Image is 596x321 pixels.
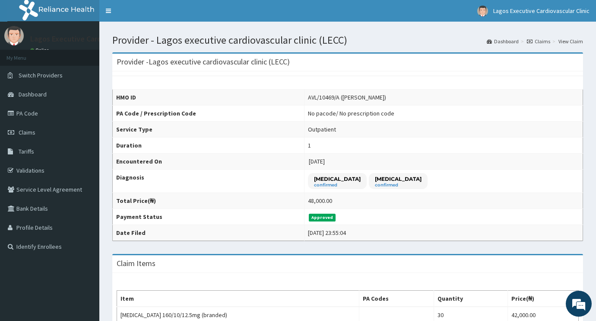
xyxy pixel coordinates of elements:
th: PA Code / Prescription Code [113,106,304,122]
th: Total Price(₦) [113,193,304,209]
div: Outpatient [308,125,336,134]
a: Claims [527,38,550,45]
p: [MEDICAL_DATA] [314,175,361,183]
h3: Provider - Lagos executive cardiovascular clinic (LECC) [117,58,290,66]
th: Item [117,291,359,307]
th: HMO ID [113,90,304,106]
th: Encountered On [113,154,304,170]
span: Lagos Executive Cardiovascular Clinic [493,7,590,15]
th: PA Codes [359,291,434,307]
div: 1 [308,141,311,150]
span: [DATE] [309,157,325,165]
span: Tariffs [19,148,34,155]
a: Dashboard [487,38,519,45]
div: No pacode / No prescription code [308,109,394,118]
th: Payment Status [113,209,304,225]
p: [MEDICAL_DATA] [375,175,422,183]
a: Online [30,47,51,53]
th: Service Type [113,122,304,138]
th: Quantity [434,291,508,307]
h1: Provider - Lagos executive cardiovascular clinic (LECC) [112,35,583,46]
div: AVL/10469/A ([PERSON_NAME]) [308,93,386,102]
small: confirmed [375,183,422,187]
th: Date Filed [113,225,304,241]
span: Dashboard [19,90,47,98]
img: User Image [4,26,24,45]
span: Approved [309,214,336,221]
span: Claims [19,128,35,136]
small: confirmed [314,183,361,187]
th: Diagnosis [113,170,304,193]
p: Lagos Executive Cardiovascular Clinic [30,35,155,43]
a: View Claim [558,38,583,45]
div: 48,000.00 [308,196,332,205]
div: [DATE] 23:55:04 [308,228,346,237]
th: Duration [113,138,304,154]
img: User Image [477,6,488,16]
span: Switch Providers [19,71,63,79]
h3: Claim Items [117,260,155,267]
th: Price(₦) [508,291,579,307]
